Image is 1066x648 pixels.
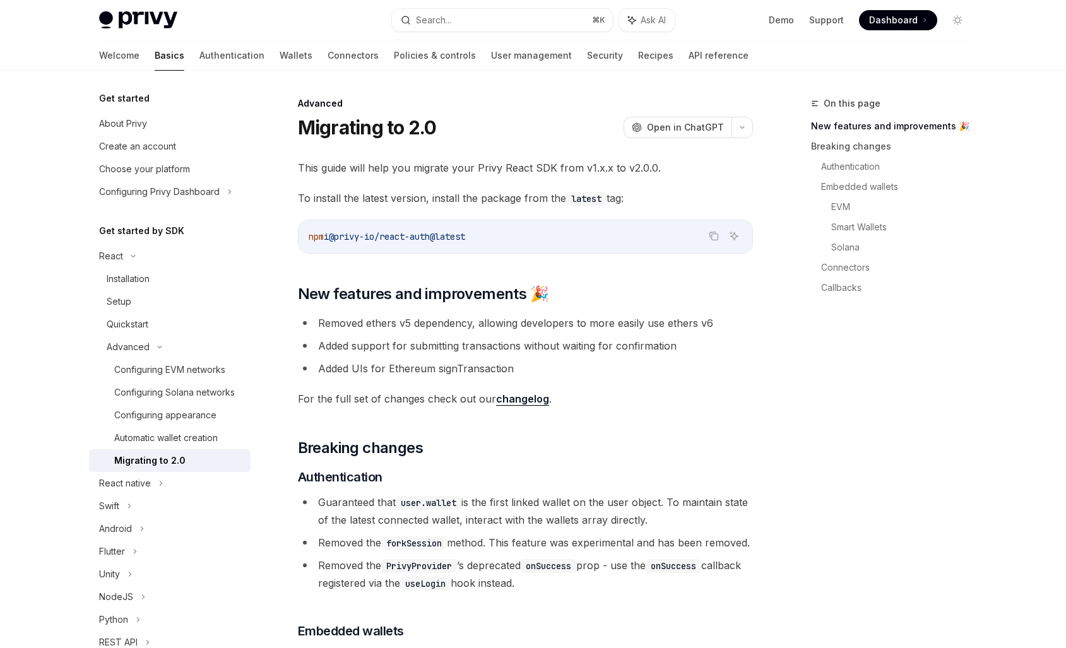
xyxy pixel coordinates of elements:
[821,156,978,177] a: Authentication
[107,294,131,309] div: Setup
[831,217,978,237] a: Smart Wallets
[99,567,120,582] div: Unity
[641,14,666,27] span: Ask AI
[831,237,978,257] a: Solana
[298,390,753,408] span: For the full set of changes check out our .
[869,14,918,27] span: Dashboard
[298,468,382,486] span: Authentication
[381,536,447,550] code: forkSession
[592,15,605,25] span: ⌘ K
[114,408,216,423] div: Configuring appearance
[114,385,235,400] div: Configuring Solana networks
[491,40,572,71] a: User management
[89,158,251,180] a: Choose your platform
[400,577,451,591] code: useLogin
[392,9,613,32] button: Search...⌘K
[381,559,457,573] code: PrivyProvider
[99,521,132,536] div: Android
[318,559,741,589] span: Removed the ’s deprecated prop - use the callback registered via the hook instead.
[99,40,139,71] a: Welcome
[89,427,251,449] a: Automatic wallet creation
[859,10,937,30] a: Dashboard
[329,231,465,242] span: @privy-io/react-auth@latest
[624,117,731,138] button: Open in ChatGPT
[99,184,220,199] div: Configuring Privy Dashboard
[298,189,753,207] span: To install the latest version, install the package from the tag:
[99,11,177,29] img: light logo
[99,223,184,239] h5: Get started by SDK
[824,96,880,111] span: On this page
[647,121,724,134] span: Open in ChatGPT
[89,381,251,404] a: Configuring Solana networks
[706,228,722,244] button: Copy the contents from the code block
[99,116,147,131] div: About Privy
[324,231,329,242] span: i
[496,392,549,406] a: changelog
[809,14,844,27] a: Support
[521,559,576,573] code: onSuccess
[89,135,251,158] a: Create an account
[328,40,379,71] a: Connectors
[298,360,753,377] li: Added UIs for Ethereum signTransaction
[689,40,749,71] a: API reference
[298,314,753,332] li: Removed ethers v5 dependency, allowing developers to more easily use ethers v6
[396,496,461,510] code: user.wallet
[107,271,150,286] div: Installation
[89,268,251,290] a: Installation
[155,40,184,71] a: Basics
[298,337,753,355] li: Added support for submitting transactions without waiting for confirmation
[280,40,312,71] a: Wallets
[318,536,750,549] span: Removed the method. This feature was experimental and has been removed.
[99,91,150,106] h5: Get started
[318,496,748,526] span: Guaranteed that is the first linked wallet on the user object. To maintain state of the latest co...
[99,162,190,177] div: Choose your platform
[298,622,404,640] span: Embedded wallets
[199,40,264,71] a: Authentication
[298,438,423,458] span: Breaking changes
[298,159,753,177] span: This guide will help you migrate your Privy React SDK from v1.x.x to v2.0.0.
[114,453,186,468] div: Migrating to 2.0
[99,476,151,491] div: React native
[89,404,251,427] a: Configuring appearance
[811,116,978,136] a: New features and improvements 🎉
[309,231,324,242] span: npm
[726,228,742,244] button: Ask AI
[89,358,251,381] a: Configuring EVM networks
[89,112,251,135] a: About Privy
[99,544,125,559] div: Flutter
[646,559,701,573] code: onSuccess
[831,197,978,217] a: EVM
[821,278,978,298] a: Callbacks
[298,116,437,139] h1: Migrating to 2.0
[89,290,251,313] a: Setup
[114,430,218,445] div: Automatic wallet creation
[416,13,451,28] div: Search...
[769,14,794,27] a: Demo
[99,249,123,264] div: React
[638,40,673,71] a: Recipes
[99,498,119,514] div: Swift
[619,9,675,32] button: Ask AI
[89,449,251,472] a: Migrating to 2.0
[89,313,251,336] a: Quickstart
[107,317,148,332] div: Quickstart
[947,10,968,30] button: Toggle dark mode
[821,257,978,278] a: Connectors
[99,612,128,627] div: Python
[107,339,150,355] div: Advanced
[99,139,176,154] div: Create an account
[114,362,225,377] div: Configuring EVM networks
[394,40,476,71] a: Policies & controls
[298,97,753,110] div: Advanced
[821,177,978,197] a: Embedded wallets
[298,284,548,304] span: New features and improvements 🎉
[587,40,623,71] a: Security
[99,589,133,604] div: NodeJS
[566,192,607,206] code: latest
[811,136,978,156] a: Breaking changes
